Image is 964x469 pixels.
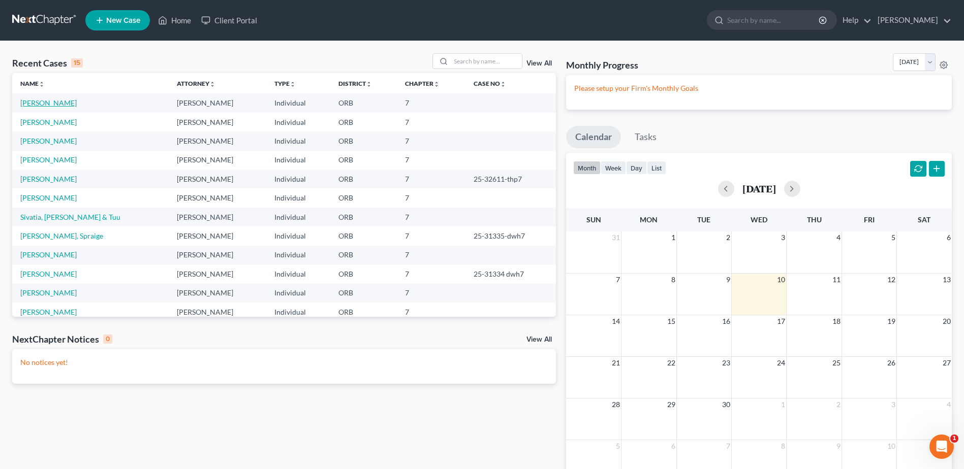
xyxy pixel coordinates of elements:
span: 22 [666,357,676,369]
a: Home [153,11,196,29]
a: Attorneyunfold_more [177,80,215,87]
h3: Monthly Progress [566,59,638,71]
div: 0 [103,334,112,344]
span: Wed [751,215,767,224]
a: [PERSON_NAME] [20,308,77,316]
input: Search by name... [451,54,522,69]
td: Individual [266,226,330,245]
div: Recent Cases [12,57,83,69]
td: [PERSON_NAME] [169,303,266,321]
span: 6 [670,440,676,452]
button: list [647,161,666,175]
td: 25-31334 dwh7 [465,264,556,283]
i: unfold_more [290,81,296,87]
span: 6 [946,231,952,244]
button: week [601,161,626,175]
i: unfold_more [366,81,372,87]
p: Please setup your Firm's Monthly Goals [574,83,944,93]
span: 21 [611,357,621,369]
h2: [DATE] [742,183,776,194]
a: Sivatia, [PERSON_NAME] & Tuu [20,213,120,221]
a: [PERSON_NAME] [20,175,77,183]
a: [PERSON_NAME] [20,155,77,164]
span: 20 [942,315,952,327]
td: [PERSON_NAME] [169,246,266,264]
a: View All [526,336,552,343]
a: [PERSON_NAME] [20,250,77,259]
a: Help [837,11,872,29]
td: Individual [266,246,330,264]
td: 25-31335-dwh7 [465,226,556,245]
a: [PERSON_NAME] [20,270,77,278]
span: 8 [670,274,676,286]
span: 10 [886,440,896,452]
span: 11 [831,274,842,286]
span: 29 [666,398,676,411]
span: Thu [807,215,822,224]
span: 31 [611,231,621,244]
a: Calendar [566,126,621,148]
span: 2 [835,398,842,411]
div: NextChapter Notices [12,333,112,345]
span: Tue [697,215,710,224]
i: unfold_more [39,81,45,87]
td: [PERSON_NAME] [169,208,266,226]
td: Individual [266,188,330,207]
td: 7 [397,246,465,264]
a: [PERSON_NAME] [20,288,77,297]
span: 28 [611,398,621,411]
span: 23 [721,357,731,369]
td: Individual [266,170,330,188]
span: 1 [950,434,958,443]
a: View All [526,60,552,67]
td: Individual [266,151,330,170]
td: Individual [266,264,330,283]
span: 26 [886,357,896,369]
span: 7 [615,274,621,286]
a: Case Nounfold_more [474,80,506,87]
button: day [626,161,647,175]
td: 7 [397,131,465,150]
a: [PERSON_NAME] [20,118,77,126]
td: Individual [266,93,330,112]
span: 30 [721,398,731,411]
span: 5 [615,440,621,452]
a: [PERSON_NAME], Spraige [20,231,103,240]
td: 7 [397,170,465,188]
span: Sat [918,215,930,224]
td: [PERSON_NAME] [169,226,266,245]
td: ORB [330,284,397,303]
a: Nameunfold_more [20,80,45,87]
td: Individual [266,284,330,303]
td: ORB [330,246,397,264]
span: 2 [725,231,731,244]
span: 16 [721,315,731,327]
span: 14 [611,315,621,327]
td: ORB [330,303,397,321]
td: 7 [397,284,465,303]
td: Individual [266,131,330,150]
span: 3 [890,398,896,411]
td: [PERSON_NAME] [169,93,266,112]
span: Mon [640,215,658,224]
span: 17 [776,315,786,327]
a: [PERSON_NAME] [20,193,77,202]
td: Individual [266,303,330,321]
td: ORB [330,151,397,170]
a: Chapterunfold_more [405,80,440,87]
span: 12 [886,274,896,286]
td: 7 [397,264,465,283]
td: Individual [266,113,330,131]
span: 1 [780,398,786,411]
span: 10 [776,274,786,286]
a: [PERSON_NAME] [20,98,77,107]
td: 7 [397,93,465,112]
button: month [573,161,601,175]
td: [PERSON_NAME] [169,113,266,131]
td: [PERSON_NAME] [169,264,266,283]
span: Sun [586,215,601,224]
td: [PERSON_NAME] [169,284,266,303]
td: [PERSON_NAME] [169,131,266,150]
td: 7 [397,208,465,226]
td: 7 [397,151,465,170]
